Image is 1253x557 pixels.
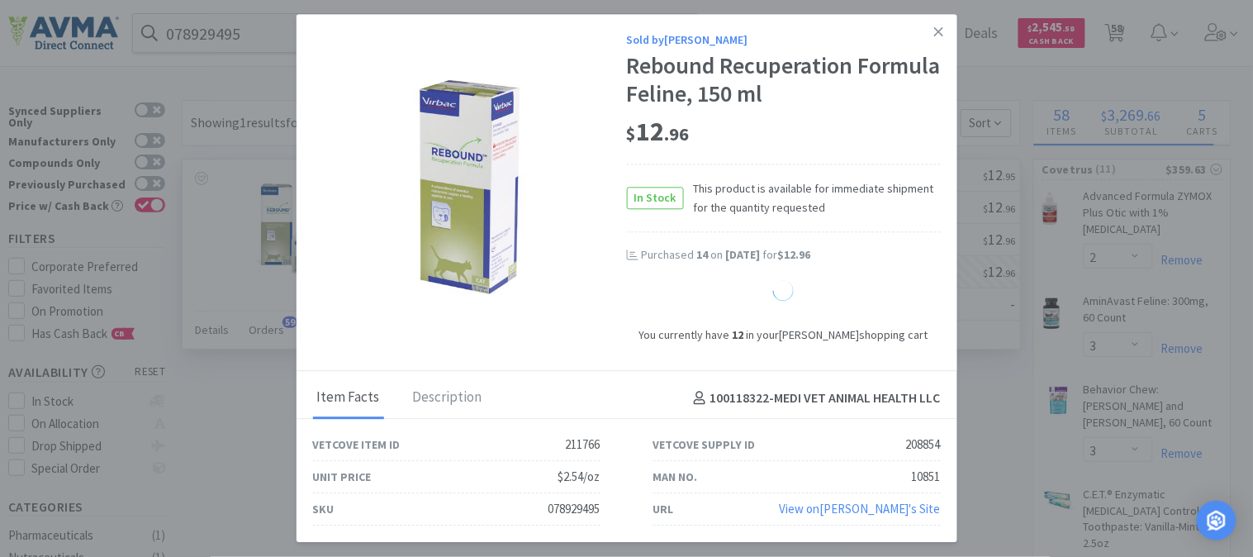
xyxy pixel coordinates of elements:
span: . 96 [665,122,690,145]
div: Rebound Recuperation Formula Feline, 150 ml [627,53,941,108]
div: Man No. [653,468,698,486]
strong: 12 [733,327,744,342]
div: Item Facts [313,378,384,419]
span: $ [627,122,637,145]
div: Unit Price [313,468,372,486]
div: Purchased on for [642,247,941,264]
div: 208854 [906,436,941,455]
div: Open Intercom Messenger [1197,501,1236,540]
span: $12.96 [778,247,811,262]
div: 078929495 [548,500,600,520]
div: Vetcove Item ID [313,436,401,454]
div: Vetcove Supply ID [653,436,756,454]
span: In Stock [628,188,683,209]
img: 5e2b2865d5264abf83554a4846b6299e_208854.jpeg [363,80,577,295]
div: Description [409,378,486,419]
div: 10851 [912,468,941,488]
div: $2.54/oz [558,468,600,488]
div: 211766 [566,436,600,455]
div: URL [653,500,674,518]
span: 14 [697,247,709,262]
div: You currently have in your [PERSON_NAME] shopping cart [627,326,941,344]
div: SKU [313,500,335,518]
span: This product is available for immediate shipment for the quantity requested [684,180,941,217]
h4: 100118322 - MEDI VET ANIMAL HEALTH LLC [687,388,941,409]
a: View on[PERSON_NAME]'s Site [780,502,941,517]
span: [DATE] [726,247,761,262]
span: 12 [627,115,690,148]
div: Sold by [PERSON_NAME] [627,31,941,49]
